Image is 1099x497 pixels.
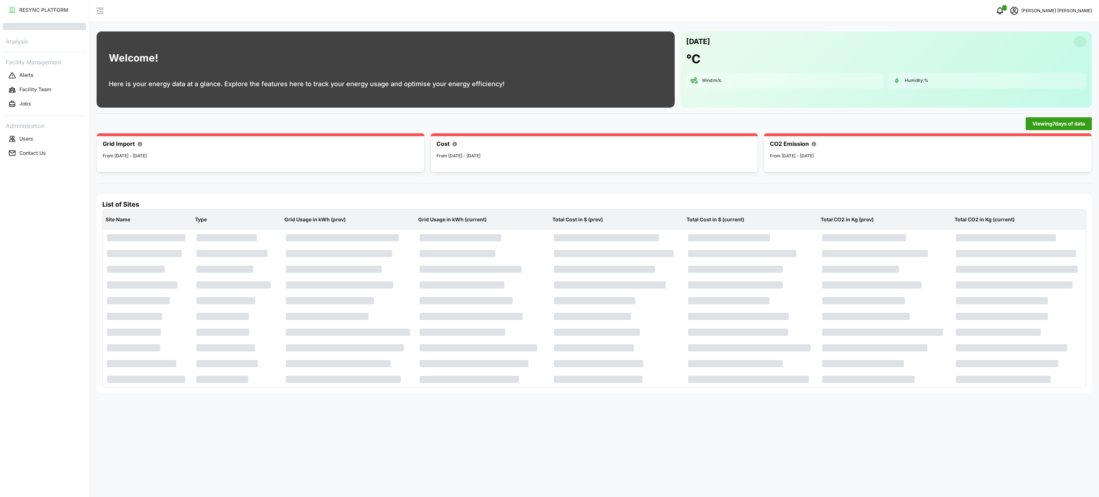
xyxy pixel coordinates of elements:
h1: °C [686,51,700,67]
p: RESYNC PLATFORM [19,6,68,14]
a: Contact Us [3,146,86,160]
p: Humidity: % [905,78,928,84]
button: schedule [1007,4,1021,18]
p: Grid Usage in kWh (current) [417,210,548,229]
p: Total CO2 in Kg (current) [953,210,1084,229]
p: Grid Usage in kWh (prev) [283,210,414,229]
p: Total Cost in $ (current) [685,210,816,229]
p: From [DATE] - [DATE] [103,153,419,159]
p: Jobs [19,100,31,107]
a: RESYNC PLATFORM [3,3,86,17]
p: Administration [3,120,86,131]
p: [PERSON_NAME] [PERSON_NAME] [1021,8,1092,14]
p: Users [19,135,33,142]
button: Alerts [3,69,86,82]
p: [DATE] [686,36,710,48]
button: RESYNC PLATFORM [3,4,86,16]
button: Facility Team [3,83,86,96]
a: Alerts [3,68,86,83]
p: Here is your energy data at a glance. Explore the features here to track your energy usage and op... [109,79,504,89]
p: CO2 Emission [770,139,809,148]
p: Wind: m/s [702,78,721,84]
button: Contact Us [3,147,86,159]
span: Viewing 7 days of data [1032,118,1085,130]
a: Jobs [3,97,86,111]
button: Viewing7days of data [1026,117,1092,130]
p: Type [194,210,280,229]
a: Facility Team [3,83,86,97]
button: Jobs [3,98,86,110]
p: Analysis [3,36,86,46]
button: Users [3,132,86,145]
p: Grid Import [103,139,135,148]
p: Facility Team [19,86,51,93]
p: Total CO2 in Kg (prev) [819,210,951,229]
p: Alerts [19,72,34,79]
p: Site Name [104,210,191,229]
button: notifications [993,4,1007,18]
h1: Welcome! [109,50,158,66]
p: From [DATE] - [DATE] [436,153,752,159]
h4: List of Sites [102,200,1086,209]
p: From [DATE] - [DATE] [770,153,1086,159]
p: Total Cost in $ (prev) [551,210,682,229]
p: Contact Us [19,149,46,157]
p: Facility Management [3,56,86,67]
a: Users [3,132,86,146]
p: Cost [436,139,450,148]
